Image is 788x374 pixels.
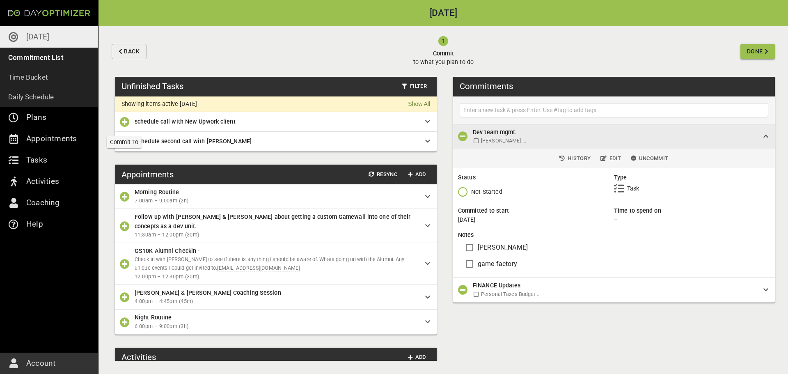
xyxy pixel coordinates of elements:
[407,170,427,179] span: Add
[135,213,411,229] span: Follow up with [PERSON_NAME] & [PERSON_NAME] about getting a custom Gamewall into one of their co...
[458,173,614,182] h6: Status
[473,282,521,289] span: FINANCE Updates
[460,80,513,92] h3: Commitments
[413,49,474,58] span: Commit
[162,101,197,107] p: active [DATE]
[135,197,419,205] span: 7:00am – 9:00am (2h)
[135,273,419,281] span: 12:00pm – 12:30pm (30m)
[8,91,54,103] p: Daily Schedule
[399,80,430,93] button: Filter
[453,278,775,302] div: FINANCE Updates Personal Taxes Budget ...
[614,173,770,182] h6: Type
[26,175,59,188] p: Activities
[631,154,668,163] span: Uncommit
[628,152,671,165] button: Uncommit
[458,216,614,224] p: [DATE]
[404,168,430,181] button: Add
[135,289,281,296] span: [PERSON_NAME] & [PERSON_NAME] Coaching Session
[478,260,517,268] span: game factory
[462,105,766,115] input: Enter a new task & press Enter. Use #tag to add tags.
[124,46,140,57] span: Back
[150,26,737,77] button: Committo what you plan to do
[614,207,770,215] h6: Time to spend on
[8,52,64,63] p: Commitment List
[26,357,55,370] p: Account
[115,243,437,285] div: GS10K Alumni Checkin -Check in with [PERSON_NAME] to see if there is any thing I should be aware ...
[135,297,419,306] span: 4:00pm – 4:45pm (45m)
[481,291,541,297] span: Personal Taxes Budget ...
[121,80,183,92] h3: Unfinished Tasks
[26,196,60,209] p: Coaching
[26,132,77,145] p: Appointments
[402,82,427,91] span: Filter
[115,285,437,310] div: [PERSON_NAME] & [PERSON_NAME] Coaching Session4:00pm – 4:45pm (45m)
[135,138,252,145] span: Schedule second call with [PERSON_NAME]
[135,256,405,271] span: Check in with [PERSON_NAME] to see if there is any thing I should be aware of. Whats going on wit...
[112,44,147,59] button: Back
[369,170,397,179] span: Resync
[115,184,437,209] div: Morning Routine7:00am – 9:00am (2h)
[8,10,90,16] img: Day Optimizer
[121,168,174,181] h3: Appointments
[98,9,788,18] h2: [DATE]
[458,231,770,239] h6: Notes
[26,154,47,167] p: Tasks
[8,71,48,83] p: Time Bucket
[481,138,526,144] span: [PERSON_NAME] ...
[115,310,437,334] div: Night Routine6:00pm – 9:00pm (3h)
[121,101,162,107] p: Showing items
[614,216,617,224] p: --
[26,111,46,124] p: Plans
[135,118,236,125] span: schedule call with New Upwork client
[135,189,179,195] span: Morning Routine
[115,112,437,132] div: schedule call with New Upwork client
[559,154,591,163] span: History
[597,152,624,165] button: Edit
[365,168,401,181] button: Resync
[478,243,528,251] span: [PERSON_NAME]
[135,314,172,321] span: Night Routine
[135,231,419,239] span: 11:30am – 12:00pm (30m)
[115,132,437,151] div: Schedule second call with [PERSON_NAME]
[135,322,419,331] span: 6:00pm – 9:00pm (3h)
[217,265,300,271] a: [EMAIL_ADDRESS][DOMAIN_NAME]
[115,209,437,243] div: Follow up with [PERSON_NAME] & [PERSON_NAME] about getting a custom Gamewall into one of their co...
[413,58,474,67] p: to what you plan to do
[453,124,775,149] div: Dev team mgmt. [PERSON_NAME] ...
[26,30,49,44] p: [DATE]
[407,353,427,362] span: Add
[627,184,639,193] p: Task
[473,129,517,135] span: Dev team mgmt.
[458,207,614,215] h6: Committed to start
[121,351,156,363] h3: Activities
[471,188,502,196] p: Not Started
[442,38,445,44] text: 1
[26,218,43,231] p: Help
[556,152,594,165] button: History
[740,44,775,59] button: Done
[747,46,763,57] span: Done
[408,100,430,108] a: Show All
[135,248,200,254] span: GS10K Alumni Checkin -
[404,351,430,364] button: Add
[600,154,621,163] span: Edit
